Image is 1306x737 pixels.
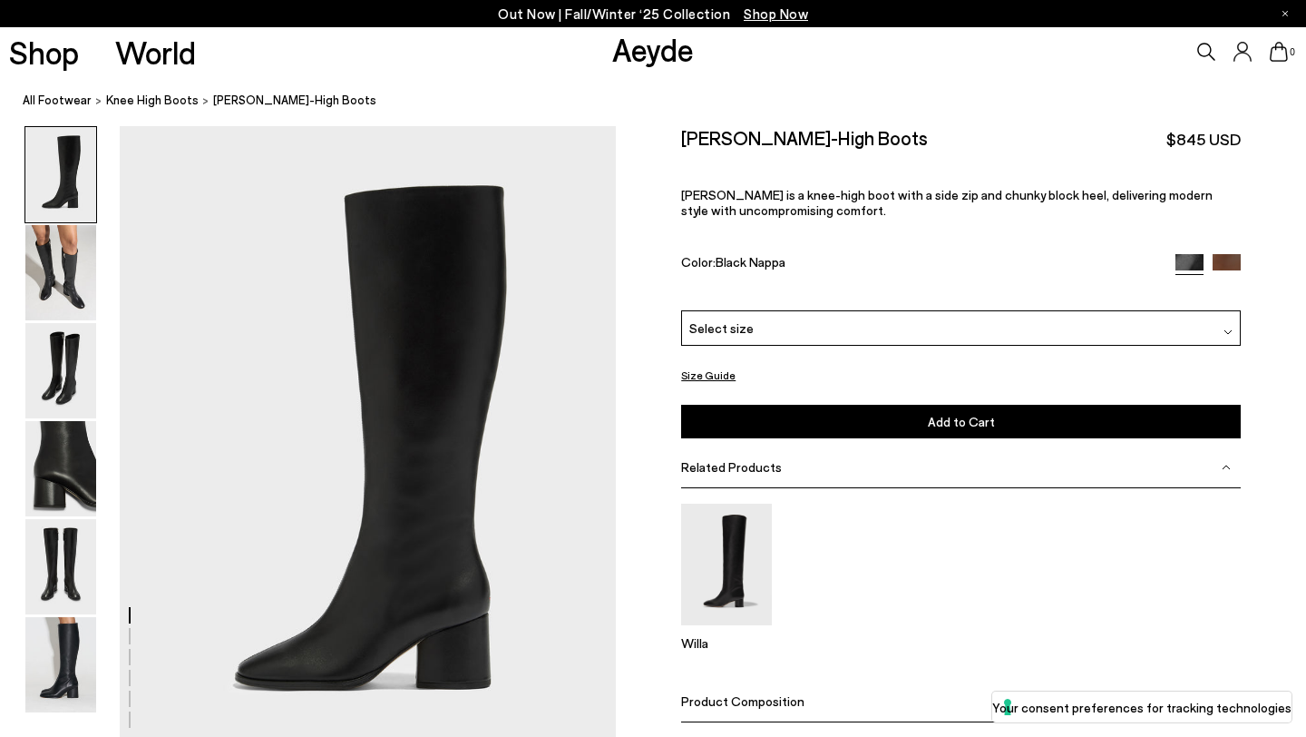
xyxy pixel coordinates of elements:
button: Your consent preferences for tracking technologies [992,692,1291,722]
span: $845 USD [1166,128,1241,151]
span: Select size [689,319,754,338]
img: Alina Knee-High Boots - Image 3 [25,323,96,418]
a: All Footwear [23,91,92,110]
a: 0 [1270,42,1288,62]
button: Size Guide [681,364,736,387]
span: 0 [1288,47,1297,57]
img: Alina Knee-High Boots - Image 4 [25,421,96,516]
label: Your consent preferences for tracking technologies [992,698,1291,717]
span: Add to Cart [928,414,995,429]
img: Willa Leather Over-Knee Boots [681,504,772,624]
img: Alina Knee-High Boots - Image 1 [25,127,96,222]
span: Product Composition [681,693,804,709]
span: Navigate to /collections/new-in [744,5,808,22]
img: Alina Knee-High Boots - Image 2 [25,225,96,320]
img: svg%3E [1223,328,1233,337]
a: World [115,36,196,68]
nav: breadcrumb [23,76,1306,126]
p: [PERSON_NAME] is a knee-high boot with a side zip and chunky block heel, delivering modern style ... [681,187,1241,218]
a: Willa Leather Over-Knee Boots Willa [681,613,772,651]
span: Related Products [681,459,782,475]
span: Black Nappa [716,254,785,270]
a: Aeyde [612,30,694,68]
span: [PERSON_NAME]-High Boots [213,91,376,110]
img: Alina Knee-High Boots - Image 6 [25,617,96,712]
span: knee high boots [106,93,199,107]
img: svg%3E [1222,463,1231,472]
button: Add to Cart [681,405,1241,438]
h2: [PERSON_NAME]-High Boots [681,126,928,149]
a: Shop [9,36,79,68]
p: Out Now | Fall/Winter ‘25 Collection [498,3,808,25]
div: Color: [681,254,1157,275]
img: Alina Knee-High Boots - Image 5 [25,519,96,614]
a: knee high boots [106,91,199,110]
p: Willa [681,635,772,651]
